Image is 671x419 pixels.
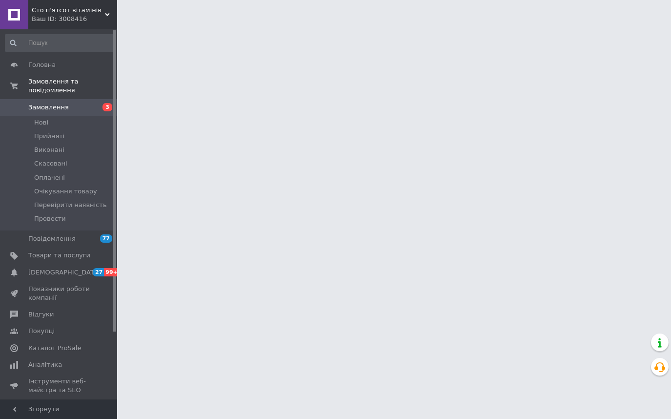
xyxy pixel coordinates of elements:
[100,234,112,243] span: 77
[32,6,105,15] span: Cто п'ятсот вітамінів
[28,103,69,112] span: Замовлення
[34,214,66,223] span: Провести
[93,268,104,276] span: 27
[28,285,90,302] span: Показники роботи компанії
[34,187,97,196] span: Очікування товару
[28,77,117,95] span: Замовлення та повідомлення
[5,34,115,52] input: Пошук
[34,201,107,209] span: Перевірити наявність
[34,146,64,154] span: Виконані
[34,173,65,182] span: Оплачені
[28,310,54,319] span: Відгуки
[28,268,101,277] span: [DEMOGRAPHIC_DATA]
[28,344,81,353] span: Каталог ProSale
[34,118,48,127] span: Нові
[28,251,90,260] span: Товари та послуги
[28,327,55,335] span: Покупці
[102,103,112,111] span: 3
[34,159,67,168] span: Скасовані
[28,360,62,369] span: Аналітика
[104,268,120,276] span: 99+
[28,61,56,69] span: Головна
[32,15,117,23] div: Ваш ID: 3008416
[28,234,76,243] span: Повідомлення
[28,377,90,395] span: Інструменти веб-майстра та SEO
[34,132,64,141] span: Прийняті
